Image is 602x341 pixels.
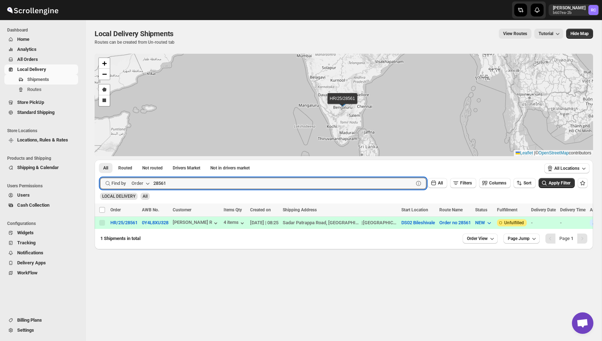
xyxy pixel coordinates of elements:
span: Rahul Chopra [588,5,598,15]
span: Routed [118,165,132,171]
span: Customer [173,207,191,212]
button: All [99,163,113,173]
div: © contributors [514,150,593,156]
button: Routes [4,85,78,95]
p: b607ea-2b [553,11,586,15]
button: Order no 28561 [439,220,471,225]
span: Users [17,192,30,198]
span: Not routed [142,165,163,171]
span: Shipping & Calendar [17,165,59,170]
button: Order View [463,234,498,244]
button: Map action label [566,29,593,39]
span: | [534,150,535,155]
span: Shipping Address [283,207,317,212]
button: Shipments [4,75,78,85]
span: Order View [467,236,488,241]
span: Fulfillment [497,207,517,212]
span: Configurations [7,221,81,226]
button: Notifications [4,248,78,258]
span: Sort [524,181,531,186]
button: Users [4,190,78,200]
span: All [143,194,148,199]
div: [DATE] | 08:25 [250,219,278,226]
div: [GEOGRAPHIC_DATA] [363,219,397,226]
span: Home [17,37,29,42]
div: - [560,219,586,226]
span: Local Delivery Shipments [95,29,173,38]
span: All [438,181,443,186]
span: Page [559,236,573,241]
span: Filters [460,181,472,186]
span: All Locations [554,165,579,171]
span: Routes [27,87,42,92]
span: Dashboard [7,27,81,33]
span: Settings [17,327,34,333]
nav: Pagination [545,234,587,244]
a: OpenStreetMap [539,150,569,155]
button: HR/25/28561 [110,220,138,225]
span: View Routes [503,31,527,37]
span: Local Delivery [17,67,46,72]
button: DS02 Bileshivale [401,220,435,225]
span: Shipments [27,77,49,82]
button: Sort [513,178,536,188]
a: Leaflet [516,150,533,155]
button: WorkFlow [4,268,78,278]
button: Page Jump [503,234,540,244]
button: Routed [114,163,137,173]
span: Billing Plans [17,317,42,323]
span: Unfulfilled [504,220,524,226]
span: Widgets [17,230,34,235]
a: Draw a polygon [99,85,110,95]
button: 0Y4L8XU328 [142,220,168,225]
button: Order [127,178,156,189]
span: Users Permissions [7,183,81,189]
p: Routes can be created from Un-routed tab [95,39,176,45]
button: view route [499,29,531,39]
div: Sadar Patrappa Road, [GEOGRAPHIC_DATA], [GEOGRAPHIC_DATA], [GEOGRAPHIC_DATA] [283,219,361,226]
p: [PERSON_NAME] [553,5,586,11]
span: − [102,69,107,78]
button: Tracking [4,238,78,248]
span: Route Name [439,207,463,212]
a: Zoom out [99,69,110,80]
span: 1 Shipments in total [100,236,140,241]
span: NEW [475,220,485,225]
div: - [531,219,556,226]
span: + [102,59,107,68]
button: Tutorial [534,29,563,39]
span: Cash Collection [17,202,49,208]
span: Delivery Date [531,207,556,212]
button: Unrouted [138,163,167,173]
span: Drivers Market [173,165,200,171]
span: AWB No. [142,207,159,212]
span: Order [110,207,121,212]
span: Tracking [17,240,35,245]
a: Draw a rectangle [99,95,110,106]
span: Delivery Apps [17,260,46,265]
button: User menu [549,4,599,16]
button: 4 items [224,220,246,227]
button: Home [4,34,78,44]
button: All Locations [544,163,589,173]
b: 1 [571,236,573,241]
span: Start Location [401,207,428,212]
button: [PERSON_NAME] R [173,220,219,227]
img: Marker [337,99,348,107]
button: Filters [450,178,476,188]
span: Store Locations [7,128,81,134]
span: WorkFlow [17,270,38,275]
span: All [103,165,108,171]
button: Delivery Apps [4,258,78,268]
text: RC [591,8,596,13]
button: Apply Filter [539,178,575,188]
div: Order [132,180,143,187]
button: Shipping & Calendar [4,163,78,173]
button: Claimable [168,163,205,173]
span: Notifications [17,250,43,255]
button: Analytics [4,44,78,54]
span: Tutorial [539,31,553,36]
span: Delivery Time [560,207,586,212]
